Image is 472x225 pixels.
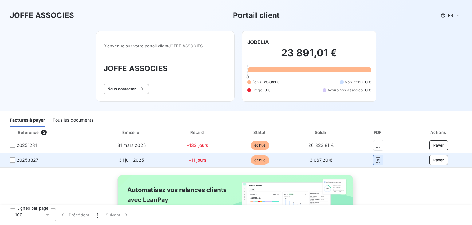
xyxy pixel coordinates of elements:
span: Bienvenue sur votre portail client JOFFE ASSOCIES . [104,43,227,48]
span: 31 mars 2025 [117,143,146,148]
button: Payer [429,155,448,165]
button: Précédent [56,208,93,221]
div: Retard [167,129,228,135]
span: 20 823,81 € [308,143,334,148]
span: Avoirs non associés [328,87,363,93]
button: Suivant [102,208,133,221]
span: +133 jours [187,143,209,148]
span: 0 € [365,79,371,85]
span: Litige [252,87,262,93]
span: Échu [252,79,261,85]
div: Factures à payer [10,114,45,127]
span: 100 [15,212,22,218]
span: FR [448,13,453,18]
h3: Portail client [233,10,280,21]
button: Nous contacter [104,84,149,94]
span: +11 jours [188,157,206,163]
span: 1 [97,212,98,218]
span: 31 juil. 2025 [119,157,144,163]
h3: JOFFE ASSOCIES [10,10,74,21]
span: échue [251,141,269,150]
span: 20253327 [17,157,38,163]
button: Payer [429,140,448,150]
div: Solde [292,129,350,135]
span: 20251281 [17,142,37,148]
span: 2 [41,130,47,135]
span: 3 067,20 € [310,157,332,163]
span: Non-échu [345,79,363,85]
span: 0 [246,74,249,79]
h6: JODELIA [247,38,269,46]
h2: 23 891,01 € [247,47,371,65]
h3: JOFFE ASSOCIES [104,63,227,74]
span: 0 € [265,87,270,93]
span: 0 € [365,87,371,93]
span: 23 891 € [264,79,280,85]
div: Statut [230,129,290,135]
span: échue [251,155,269,165]
div: PDF [352,129,404,135]
div: Actions [407,129,471,135]
button: 1 [93,208,102,221]
div: Émise le [98,129,165,135]
div: Tous les documents [53,114,93,127]
div: Référence [5,130,39,135]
